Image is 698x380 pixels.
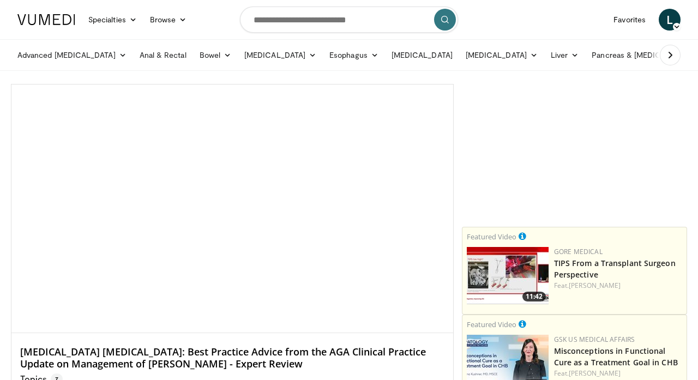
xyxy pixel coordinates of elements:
a: Gore Medical [554,247,603,256]
a: [MEDICAL_DATA] [385,44,459,66]
small: Featured Video [467,319,516,329]
a: 11:42 [467,247,549,304]
a: Anal & Rectal [133,44,193,66]
a: Favorites [607,9,652,31]
a: L [659,9,681,31]
a: [PERSON_NAME] [569,369,621,378]
a: Liver [544,44,585,66]
a: TIPS From a Transplant Surgeon Perspective [554,258,676,280]
small: Featured Video [467,232,516,242]
video-js: Video Player [11,85,453,333]
a: [MEDICAL_DATA] [459,44,544,66]
a: [PERSON_NAME] [569,281,621,290]
span: 11:42 [522,292,546,301]
a: Specialties [82,9,143,31]
a: Misconceptions in Functional Cure as a Treatment Goal in CHB [554,346,678,367]
a: Bowel [193,44,238,66]
a: Browse [143,9,194,31]
div: Feat. [554,281,682,291]
h4: [MEDICAL_DATA] [MEDICAL_DATA]: Best Practice Advice from the AGA Clinical Practice Update on Mana... [20,346,444,370]
a: [MEDICAL_DATA] [238,44,323,66]
iframe: Advertisement [492,84,656,220]
img: 4003d3dc-4d84-4588-a4af-bb6b84f49ae6.150x105_q85_crop-smart_upscale.jpg [467,247,549,304]
a: GSK US Medical Affairs [554,335,635,344]
a: Esophagus [323,44,385,66]
div: Feat. [554,369,682,378]
input: Search topics, interventions [240,7,458,33]
img: VuMedi Logo [17,14,75,25]
a: Advanced [MEDICAL_DATA] [11,44,133,66]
